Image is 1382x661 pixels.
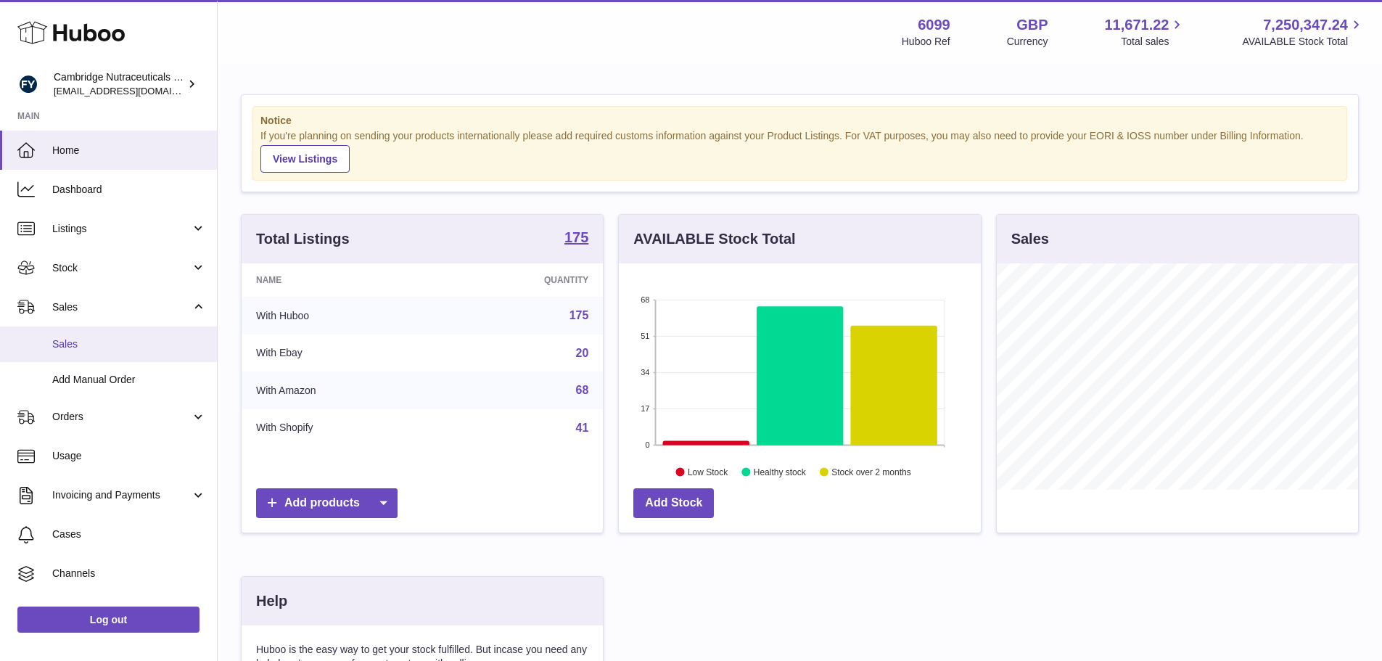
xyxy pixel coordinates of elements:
[242,371,440,409] td: With Amazon
[576,347,589,359] a: 20
[52,183,206,197] span: Dashboard
[1016,15,1048,35] strong: GBP
[52,261,191,275] span: Stock
[1104,15,1185,49] a: 11,671.22 Total sales
[569,309,589,321] a: 175
[52,300,191,314] span: Sales
[54,85,213,97] span: [EMAIL_ADDRESS][DOMAIN_NAME]
[52,222,191,236] span: Listings
[52,410,191,424] span: Orders
[646,440,650,449] text: 0
[17,73,39,95] img: huboo@camnutra.com
[902,35,950,49] div: Huboo Ref
[17,607,200,633] a: Log out
[641,368,650,377] text: 34
[1007,35,1048,49] div: Currency
[576,384,589,396] a: 68
[641,295,650,304] text: 68
[260,129,1339,173] div: If you're planning on sending your products internationally please add required customs informati...
[832,467,911,477] text: Stock over 2 months
[754,467,807,477] text: Healthy stock
[52,144,206,157] span: Home
[564,230,588,245] strong: 175
[52,373,206,387] span: Add Manual Order
[260,145,350,173] a: View Listings
[1242,35,1365,49] span: AVAILABLE Stock Total
[1121,35,1185,49] span: Total sales
[52,567,206,580] span: Channels
[633,229,795,249] h3: AVAILABLE Stock Total
[440,263,604,297] th: Quantity
[688,467,728,477] text: Low Stock
[52,449,206,463] span: Usage
[576,422,589,434] a: 41
[1242,15,1365,49] a: 7,250,347.24 AVAILABLE Stock Total
[54,70,184,98] div: Cambridge Nutraceuticals Ltd
[641,404,650,413] text: 17
[242,263,440,297] th: Name
[641,332,650,340] text: 51
[52,527,206,541] span: Cases
[260,114,1339,128] strong: Notice
[1011,229,1049,249] h3: Sales
[242,297,440,334] td: With Huboo
[1104,15,1169,35] span: 11,671.22
[256,229,350,249] h3: Total Listings
[256,488,398,518] a: Add products
[242,409,440,447] td: With Shopify
[242,334,440,372] td: With Ebay
[918,15,950,35] strong: 6099
[1263,15,1348,35] span: 7,250,347.24
[52,488,191,502] span: Invoicing and Payments
[633,488,714,518] a: Add Stock
[52,337,206,351] span: Sales
[564,230,588,247] a: 175
[256,591,287,611] h3: Help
